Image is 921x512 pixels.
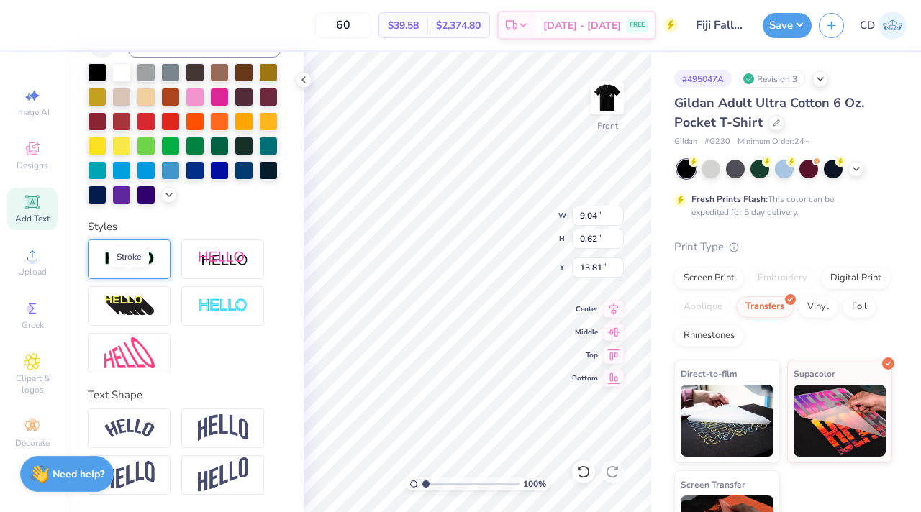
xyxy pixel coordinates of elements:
[523,477,546,490] span: 100 %
[763,13,812,38] button: Save
[104,419,155,438] img: Arc
[739,70,805,88] div: Revision 3
[17,160,48,171] span: Designs
[879,12,907,40] img: Colby Duncan
[7,372,58,396] span: Clipart & logos
[843,296,876,318] div: Foil
[15,437,50,449] span: Decorate
[681,477,745,492] span: Screen Transfer
[674,325,744,347] div: Rhinestones
[198,250,248,268] img: Shadow
[674,136,697,148] span: Gildan
[315,12,371,38] input: – –
[15,213,50,224] span: Add Text
[860,12,907,40] a: CD
[674,239,892,255] div: Print Type
[104,295,155,318] img: 3d Illusion
[436,18,481,33] span: $2,374.80
[798,296,838,318] div: Vinyl
[681,385,773,457] img: Direct-to-film
[821,268,891,289] div: Digital Print
[674,94,864,131] span: Gildan Adult Ultra Cotton 6 Oz. Pocket T-Shirt
[572,350,598,360] span: Top
[748,268,817,289] div: Embroidery
[685,11,756,40] input: Untitled Design
[88,387,281,403] div: Text Shape
[593,83,622,112] img: Front
[681,366,738,381] span: Direct-to-film
[572,373,598,383] span: Bottom
[572,304,598,314] span: Center
[630,20,645,30] span: FREE
[109,247,149,267] div: Stroke
[597,119,618,132] div: Front
[198,414,248,442] img: Arch
[736,296,794,318] div: Transfers
[674,268,744,289] div: Screen Print
[674,70,732,88] div: # 495047A
[18,266,47,278] span: Upload
[104,461,155,489] img: Flag
[88,219,281,235] div: Styles
[16,106,50,118] span: Image AI
[53,467,104,481] strong: Need help?
[198,298,248,314] img: Negative Space
[794,385,886,457] img: Supacolor
[691,193,768,205] strong: Fresh Prints Flash:
[691,193,868,219] div: This color can be expedited for 5 day delivery.
[22,319,44,331] span: Greek
[572,327,598,337] span: Middle
[543,18,621,33] span: [DATE] - [DATE]
[198,457,248,493] img: Rise
[388,18,419,33] span: $39.58
[104,337,155,368] img: Free Distort
[674,296,732,318] div: Applique
[860,17,875,34] span: CD
[704,136,730,148] span: # G230
[738,136,809,148] span: Minimum Order: 24 +
[794,366,835,381] span: Supacolor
